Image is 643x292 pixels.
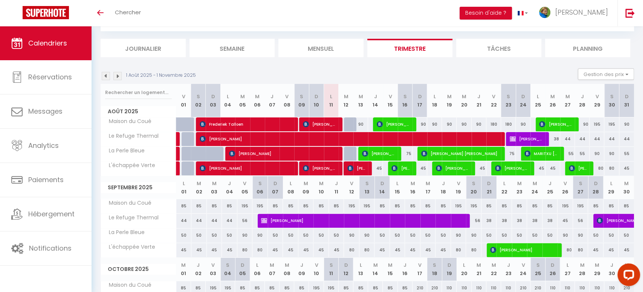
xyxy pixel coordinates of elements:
abbr: M [212,180,217,187]
th: 29 [603,176,619,199]
span: Le Refuge Thermal [102,214,160,222]
th: 04 [222,176,237,199]
div: 50 [542,228,558,242]
abbr: L [610,180,612,187]
span: [PERSON_NAME] [490,243,554,257]
div: 85 [619,199,634,213]
li: Journalier [101,39,186,57]
abbr: M [565,93,570,100]
span: Réservations [28,72,72,82]
th: 14 [374,176,390,199]
th: 13 [353,84,368,117]
abbr: S [197,93,200,100]
div: 195 [237,199,253,213]
div: 195 [344,199,359,213]
div: 55 [560,147,575,161]
iframe: LiveChat chat widget [611,260,643,292]
th: 22 [496,176,512,199]
div: 56 [466,214,481,228]
div: 90 [573,228,588,242]
span: Août 2025 [101,106,176,117]
abbr: S [258,180,262,187]
th: 15 [390,176,405,199]
th: 16 [405,176,420,199]
div: 90 [442,117,457,131]
div: 50 [420,228,436,242]
div: 195 [466,199,481,213]
abbr: V [350,180,353,187]
div: 90 [237,228,253,242]
th: 25 [542,176,558,199]
abbr: L [183,180,185,187]
th: 30 [604,84,619,117]
abbr: J [374,93,377,100]
div: 90 [575,117,590,131]
th: 01 [176,84,191,117]
div: 50 [191,228,207,242]
div: 90 [412,117,427,131]
th: 21 [472,84,486,117]
th: 02 [191,176,207,199]
span: [PERSON_NAME] [200,132,498,146]
div: 90 [344,228,359,242]
div: 38 [545,132,560,146]
div: 50 [496,228,512,242]
div: 45 [435,243,451,257]
th: 20 [457,84,471,117]
th: 30 [619,176,634,199]
div: 85 [420,199,436,213]
div: 195 [359,199,375,213]
button: Gestion des prix [578,68,634,80]
div: 38 [542,214,558,228]
th: 11 [329,176,344,199]
th: 08 [283,176,298,199]
button: Besoin d'aide ? [460,7,512,20]
th: 16 [398,84,412,117]
th: 04 [220,84,235,117]
div: 85 [191,199,207,213]
th: 15 [383,84,397,117]
div: 90 [516,117,530,131]
th: 17 [412,84,427,117]
span: [PERSON_NAME] [200,161,293,175]
div: 50 [268,228,283,242]
span: Analytics [28,141,59,150]
div: 85 [390,199,405,213]
th: 26 [545,84,560,117]
abbr: D [380,180,384,187]
div: 45 [222,243,237,257]
abbr: S [300,93,303,100]
div: 180 [486,117,501,131]
div: 90 [457,117,471,131]
span: Maison du Coué [102,117,153,126]
span: L'échappée Verte [102,243,157,251]
abbr: M [344,93,348,100]
abbr: J [442,180,445,187]
div: 55 [619,147,634,161]
div: 44 [176,214,192,228]
div: 85 [603,199,619,213]
div: 50 [283,228,298,242]
th: 28 [588,176,603,199]
div: 195 [557,199,573,213]
abbr: D [625,93,629,100]
div: 90 [353,117,368,131]
abbr: S [403,93,407,100]
th: 13 [359,176,375,199]
div: 80 [604,161,619,175]
span: [PERSON_NAME] [303,161,337,175]
abbr: S [507,93,510,100]
abbr: L [289,180,292,187]
div: 90 [359,228,375,242]
th: 29 [590,84,604,117]
div: 50 [329,228,344,242]
th: 24 [516,84,530,117]
li: Semaine [189,39,275,57]
div: 195 [590,117,604,131]
div: 80 [590,161,604,175]
div: 44 [590,132,604,146]
abbr: J [270,93,273,100]
div: 45 [283,243,298,257]
div: 85 [329,199,344,213]
span: Messages [28,106,63,116]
